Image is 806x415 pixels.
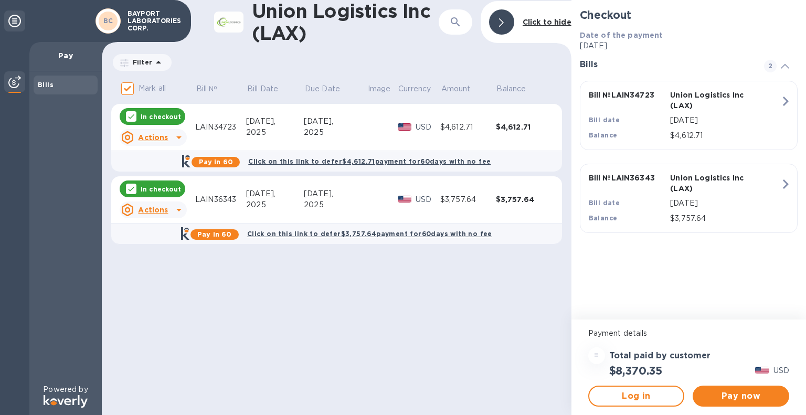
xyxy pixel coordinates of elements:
[441,83,471,94] p: Amount
[141,112,181,121] p: In checkout
[701,390,781,402] span: Pay now
[598,390,675,402] span: Log in
[580,8,798,22] h2: Checkout
[496,122,552,132] div: $4,612.71
[416,122,440,133] p: USD
[248,157,491,165] b: Click on this link to defer $4,612.71 payment for 60 days with no fee
[589,199,620,207] b: Bill date
[246,199,304,210] div: 2025
[609,364,662,377] h2: $8,370.35
[496,83,526,94] p: Balance
[103,17,113,25] b: BC
[38,81,54,89] b: Bills
[580,40,798,51] p: [DATE]
[773,365,789,376] p: USD
[246,127,304,138] div: 2025
[128,10,180,32] p: BAYPORT LABORATORIES CORP.
[755,367,769,374] img: USD
[589,173,666,183] p: Bill № LAIN36343
[368,83,391,94] p: Image
[304,127,367,138] div: 2025
[139,83,166,94] p: Mark all
[197,230,231,238] b: Pay in 60
[670,198,780,209] p: [DATE]
[138,133,168,142] u: Actions
[398,123,412,131] img: USD
[129,58,152,67] p: Filter
[416,194,440,205] p: USD
[304,116,367,127] div: [DATE],
[440,194,496,205] div: $3,757.64
[693,386,789,407] button: Pay now
[670,90,748,111] p: Union Logistics Inc (LAX)
[580,81,798,150] button: Bill №LAIN34723Union Logistics Inc (LAX)Bill date[DATE]Balance$4,612.71
[43,384,88,395] p: Powered by
[247,83,292,94] span: Bill Date
[38,50,93,61] p: Pay
[588,386,685,407] button: Log in
[496,194,552,205] div: $3,757.64
[195,194,246,205] div: LAIN36343
[398,196,412,203] img: USD
[670,173,748,194] p: Union Logistics Inc (LAX)
[398,83,431,94] p: Currency
[199,158,233,166] b: Pay in 60
[195,122,246,133] div: LAIN34723
[246,116,304,127] div: [DATE],
[588,328,789,339] p: Payment details
[196,83,231,94] span: Bill №
[44,395,88,408] img: Logo
[580,31,663,39] b: Date of the payment
[305,83,340,94] p: Due Date
[589,214,618,222] b: Balance
[670,115,780,126] p: [DATE]
[589,116,620,124] b: Bill date
[440,122,496,133] div: $4,612.71
[580,164,798,233] button: Bill №LAIN36343Union Logistics Inc (LAX)Bill date[DATE]Balance$3,757.64
[247,83,278,94] p: Bill Date
[304,188,367,199] div: [DATE],
[589,131,618,139] b: Balance
[304,199,367,210] div: 2025
[588,347,605,364] div: =
[670,130,780,141] p: $4,612.71
[589,90,666,100] p: Bill № LAIN34723
[764,60,777,72] span: 2
[670,213,780,224] p: $3,757.64
[141,185,181,194] p: In checkout
[441,83,484,94] span: Amount
[246,188,304,199] div: [DATE],
[609,351,710,361] h3: Total paid by customer
[305,83,354,94] span: Due Date
[580,60,751,70] h3: Bills
[196,83,218,94] p: Bill №
[523,18,571,26] b: Click to hide
[247,230,492,238] b: Click on this link to defer $3,757.64 payment for 60 days with no fee
[496,83,539,94] span: Balance
[138,206,168,214] u: Actions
